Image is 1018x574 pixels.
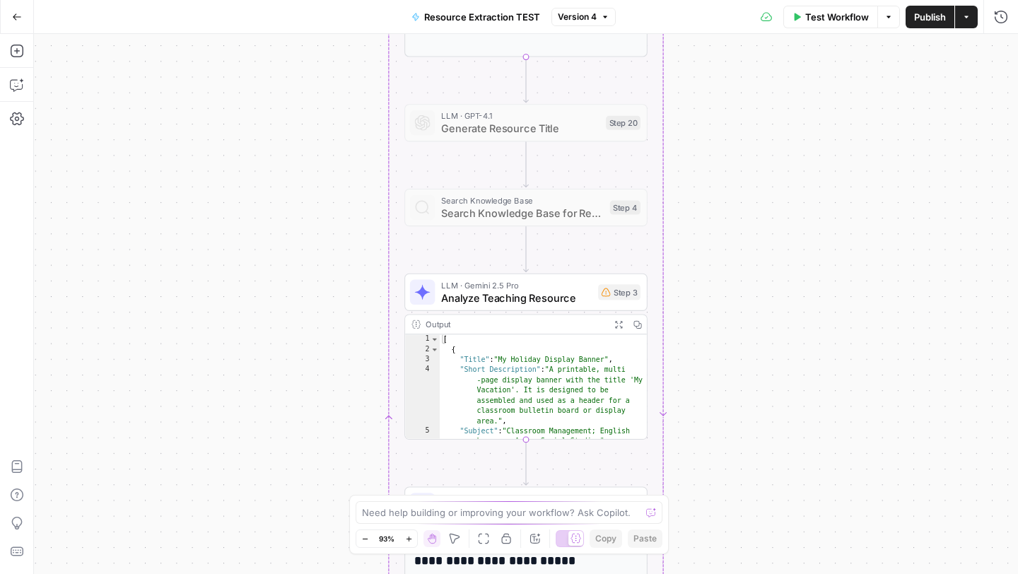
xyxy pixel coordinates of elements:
[914,10,946,24] span: Publish
[426,318,604,331] div: Output
[405,365,440,427] div: 4
[628,529,662,548] button: Paste
[405,355,440,365] div: 3
[379,533,394,544] span: 93%
[441,110,599,122] span: LLM · GPT-4.1
[405,345,440,355] div: 2
[405,334,440,344] div: 1
[404,189,648,226] div: Search Knowledge BaseSearch Knowledge Base for ResourceStep 4
[805,10,869,24] span: Test Workflow
[441,279,592,292] span: LLM · Gemini 2.5 Pro
[431,345,439,355] span: Toggle code folding, rows 2 through 39
[403,6,549,28] button: Resource Extraction TEST
[590,529,622,548] button: Copy
[524,57,529,102] g: Edge from step_21 to step_20
[610,201,640,215] div: Step 4
[441,205,604,221] span: Search Knowledge Base for Resource
[783,6,877,28] button: Test Workflow
[404,104,648,141] div: LLM · GPT-4.1Generate Resource TitleStep 20
[595,532,616,545] span: Copy
[524,440,529,485] g: Edge from step_3 to step_5
[404,274,648,440] div: LLM · Gemini 2.5 ProAnalyze Teaching ResourceStep 3Output[ { "Title":"My Holiday Display Banner",...
[551,8,616,26] button: Version 4
[558,11,597,23] span: Version 4
[424,10,540,24] span: Resource Extraction TEST
[524,141,529,187] g: Edge from step_20 to step_4
[441,290,592,305] span: Analyze Teaching Resource
[431,334,439,344] span: Toggle code folding, rows 1 through 40
[598,284,640,300] div: Step 3
[441,194,604,207] span: Search Knowledge Base
[606,116,640,130] div: Step 20
[441,492,604,505] span: LLM · Gemini 2.5 Pro
[441,120,599,136] span: Generate Resource Title
[633,532,657,545] span: Paste
[405,426,440,447] div: 5
[524,226,529,271] g: Edge from step_4 to step_3
[906,6,954,28] button: Publish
